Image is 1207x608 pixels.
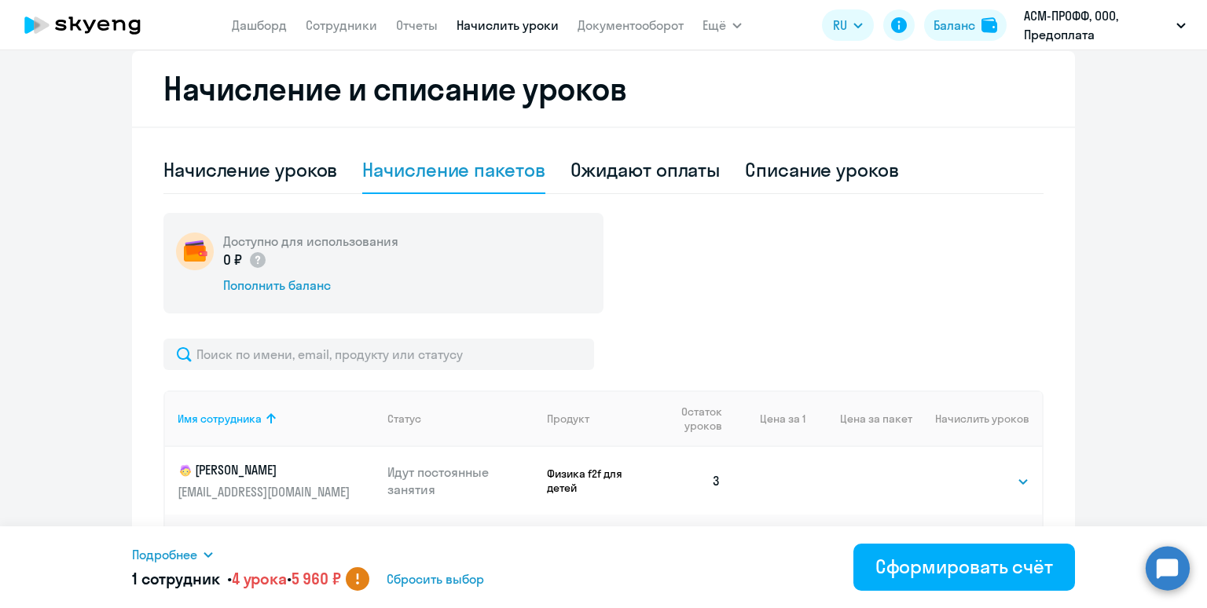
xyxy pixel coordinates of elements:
[934,16,975,35] div: Баланс
[387,463,535,498] p: Идут постоянные занятия
[396,17,438,33] a: Отчеты
[833,16,847,35] span: RU
[232,17,287,33] a: Дашборд
[653,447,733,515] td: 3
[853,544,1075,591] button: Сформировать счёт
[387,570,484,588] span: Сбросить выбор
[178,483,354,500] p: [EMAIL_ADDRESS][DOMAIN_NAME]
[306,17,377,33] a: Сотрудники
[163,70,1044,108] h2: Начисление и списание уроков
[547,467,653,495] p: Физика f2f для детей
[745,157,899,182] div: Списание уроков
[232,569,287,588] span: 4 урока
[822,9,874,41] button: RU
[362,157,545,182] div: Начисление пакетов
[178,412,375,426] div: Имя сотрудника
[223,250,267,270] p: 0 ₽
[178,461,375,500] a: child[PERSON_NAME][EMAIL_ADDRESS][DOMAIN_NAME]
[132,568,341,590] h5: 1 сотрудник • •
[223,233,398,250] h5: Доступно для использования
[178,461,354,480] p: [PERSON_NAME]
[703,16,726,35] span: Ещё
[163,157,337,182] div: Начисление уроков
[703,9,742,41] button: Ещё
[547,412,589,426] div: Продукт
[666,405,721,433] span: Остаток уроков
[578,17,684,33] a: Документооборот
[1016,6,1194,44] button: АСМ-ПРОФФ, ООО, Предоплата
[733,390,805,447] th: Цена за 1
[176,233,214,270] img: wallet-circle.png
[132,545,197,564] span: Подробнее
[1024,6,1170,44] p: АСМ-ПРОФФ, ООО, Предоплата
[547,412,653,426] div: Продукт
[805,390,912,447] th: Цена за пакет
[875,554,1053,579] div: Сформировать счёт
[178,412,262,426] div: Имя сотрудника
[387,412,421,426] div: Статус
[570,157,721,182] div: Ожидают оплаты
[457,17,559,33] a: Начислить уроки
[292,569,341,588] span: 5 960 ₽
[223,277,398,294] div: Пополнить баланс
[387,412,535,426] div: Статус
[981,17,997,33] img: balance
[924,9,1007,41] button: Балансbalance
[178,463,193,478] img: child
[666,405,733,433] div: Остаток уроков
[653,515,733,585] td: 0
[163,339,594,370] input: Поиск по имени, email, продукту или статусу
[912,390,1042,447] th: Начислить уроков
